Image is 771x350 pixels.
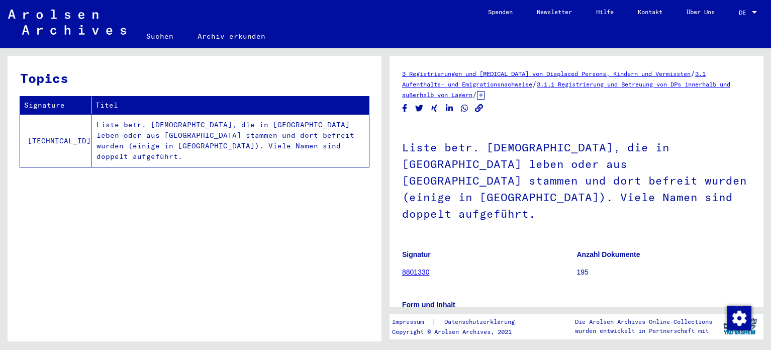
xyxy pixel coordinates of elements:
h3: Topics [20,68,368,88]
span: DE [739,9,750,16]
span: / [691,69,695,78]
a: Suchen [134,24,185,48]
a: 8801330 [402,268,430,276]
p: Die Arolsen Archives Online-Collections [575,317,712,326]
span: / [532,79,537,89]
button: Share on Xing [429,102,440,115]
a: Archiv erkunden [185,24,277,48]
p: wurden entwickelt in Partnerschaft mit [575,326,712,335]
p: 195 [577,267,751,278]
button: Share on LinkedIn [444,102,455,115]
img: Zustimmung ändern [727,306,751,330]
a: 3.1.1 Registrierung und Betreuung von DPs innerhalb und außerhalb von Lagern [402,80,730,99]
b: Form und Inhalt [402,301,455,309]
td: [TECHNICAL_ID] [20,114,91,167]
div: | [392,317,527,327]
img: Arolsen_neg.svg [8,10,126,35]
b: Anzahl Dokumente [577,250,640,258]
a: Datenschutzerklärung [436,317,527,327]
button: Share on WhatsApp [459,102,470,115]
img: yv_logo.png [721,314,759,339]
button: Share on Facebook [400,102,410,115]
th: Titel [91,97,369,114]
a: Impressum [392,317,432,327]
th: Signature [20,97,91,114]
h1: Liste betr. [DEMOGRAPHIC_DATA], die in [GEOGRAPHIC_DATA] leben oder aus [GEOGRAPHIC_DATA] stammen... [402,124,751,235]
button: Copy link [474,102,485,115]
td: Liste betr. [DEMOGRAPHIC_DATA], die in [GEOGRAPHIC_DATA] leben oder aus [GEOGRAPHIC_DATA] stammen... [91,114,369,167]
b: Signatur [402,250,431,258]
span: / [472,90,477,99]
p: Copyright © Arolsen Archives, 2021 [392,327,527,336]
a: 3 Registrierungen und [MEDICAL_DATA] von Displaced Persons, Kindern und Vermissten [402,70,691,77]
button: Share on Twitter [414,102,425,115]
